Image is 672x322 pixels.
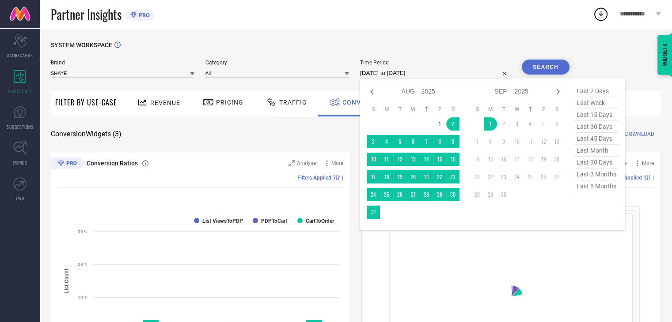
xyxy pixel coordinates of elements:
td: Tue Aug 26 2025 [393,188,406,201]
span: | [342,175,343,181]
span: Brand [51,60,194,66]
span: last 90 days [574,157,619,168]
span: Filter By Use-Case [55,97,117,108]
div: Next month [553,86,563,97]
td: Sat Aug 23 2025 [446,170,459,183]
td: Wed Sep 03 2025 [510,117,524,131]
td: Sun Sep 07 2025 [471,135,484,148]
span: DOWNLOAD [625,130,654,139]
td: Mon Aug 18 2025 [380,170,393,183]
span: Filters Applied [297,175,331,181]
td: Mon Sep 15 2025 [484,153,497,166]
span: SCORECARDS [7,52,33,59]
td: Tue Aug 12 2025 [393,153,406,166]
span: last 7 days [574,85,619,97]
text: PDPToCart [261,218,287,224]
span: last week [574,97,619,109]
td: Tue Sep 09 2025 [497,135,510,148]
td: Tue Sep 16 2025 [497,153,510,166]
td: Thu Aug 21 2025 [420,170,433,183]
th: Thursday [524,106,537,113]
text: List ViewsToPDP [202,218,243,224]
span: last 3 months [574,168,619,180]
div: Premium [51,157,84,171]
th: Monday [380,106,393,113]
td: Fri Sep 26 2025 [537,170,550,183]
td: Sun Sep 14 2025 [471,153,484,166]
span: Conversion Widgets ( 3 ) [51,130,121,139]
td: Fri Aug 08 2025 [433,135,446,148]
td: Fri Aug 22 2025 [433,170,446,183]
text: 10 % [78,295,87,300]
th: Sunday [367,106,380,113]
text: 20 % [78,262,87,267]
span: TRENDS [12,159,27,166]
td: Tue Sep 30 2025 [497,188,510,201]
td: Tue Aug 05 2025 [393,135,406,148]
td: Thu Aug 14 2025 [420,153,433,166]
td: Mon Sep 29 2025 [484,188,497,201]
span: Category [205,60,349,66]
span: Analyse [297,160,316,166]
td: Wed Sep 10 2025 [510,135,524,148]
span: More [331,160,343,166]
span: Pricing [216,99,243,106]
td: Thu Aug 28 2025 [420,188,433,201]
td: Mon Aug 11 2025 [380,153,393,166]
th: Tuesday [497,106,510,113]
td: Sun Aug 17 2025 [367,170,380,183]
td: Wed Aug 27 2025 [406,188,420,201]
th: Friday [537,106,550,113]
td: Fri Aug 15 2025 [433,153,446,166]
td: Sat Sep 13 2025 [550,135,563,148]
td: Sat Sep 20 2025 [550,153,563,166]
span: Conversion Ratios [87,160,138,167]
span: last 6 months [574,180,619,192]
td: Fri Sep 05 2025 [537,117,550,131]
td: Thu Sep 25 2025 [524,170,537,183]
td: Sun Sep 21 2025 [471,170,484,183]
th: Wednesday [510,106,524,113]
th: Monday [484,106,497,113]
div: Previous month [367,86,377,97]
tspan: List Count [64,268,70,293]
span: Partner Insights [51,5,121,23]
td: Thu Sep 18 2025 [524,153,537,166]
span: FWD [16,195,24,202]
td: Sat Aug 02 2025 [446,117,459,131]
span: last 30 days [574,121,619,133]
span: last month [574,145,619,157]
td: Tue Sep 23 2025 [497,170,510,183]
th: Thursday [420,106,433,113]
span: last 45 days [574,133,619,145]
span: last 15 days [574,109,619,121]
th: Sunday [471,106,484,113]
div: Open download list [593,6,609,22]
span: WORKSPACE [8,88,32,94]
td: Sat Sep 06 2025 [550,117,563,131]
td: Sat Aug 30 2025 [446,188,459,201]
td: Sun Aug 10 2025 [367,153,380,166]
td: Thu Aug 07 2025 [420,135,433,148]
span: Conversion [342,99,385,106]
td: Tue Aug 19 2025 [393,170,406,183]
td: Tue Sep 02 2025 [497,117,510,131]
td: Fri Aug 01 2025 [433,117,446,131]
svg: Zoom [289,160,295,166]
td: Wed Aug 06 2025 [406,135,420,148]
span: Time Period [360,60,511,66]
td: Sun Aug 03 2025 [367,135,380,148]
td: Mon Aug 25 2025 [380,188,393,201]
button: Search [522,60,569,75]
td: Mon Sep 22 2025 [484,170,497,183]
th: Tuesday [393,106,406,113]
th: Friday [433,106,446,113]
td: Thu Sep 04 2025 [524,117,537,131]
span: More [642,160,654,166]
text: 30 % [78,229,87,234]
td: Mon Sep 01 2025 [484,117,497,131]
td: Sun Aug 24 2025 [367,188,380,201]
th: Saturday [446,106,459,113]
td: Sat Sep 27 2025 [550,170,563,183]
td: Wed Sep 24 2025 [510,170,524,183]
